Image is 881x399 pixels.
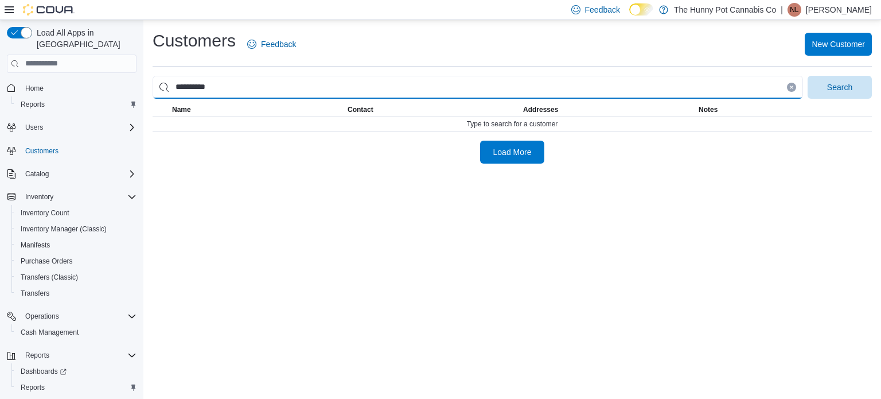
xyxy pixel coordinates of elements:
span: Catalog [25,169,49,179]
span: Dark Mode [629,16,630,16]
a: Reports [16,98,49,111]
a: Transfers [16,286,54,300]
span: Transfers (Classic) [16,270,137,284]
a: Dashboards [16,365,71,378]
div: Niki Lai [788,3,801,17]
span: Customers [21,144,137,158]
span: Inventory Manager (Classic) [16,222,137,236]
button: Clear input [787,83,796,92]
button: New Customer [805,33,872,56]
button: Transfers (Classic) [11,269,141,285]
span: Inventory Manager (Classic) [21,224,107,234]
span: Dashboards [16,365,137,378]
span: Type to search for a customer [467,119,558,129]
a: Cash Management [16,326,83,339]
button: Users [2,119,141,135]
span: New Customer [812,38,865,50]
button: Users [21,121,48,134]
a: Inventory Manager (Classic) [16,222,111,236]
span: Inventory Count [16,206,137,220]
span: Reports [21,348,137,362]
span: Load More [493,146,532,158]
span: Reports [16,381,137,394]
span: Dashboards [21,367,67,376]
button: Inventory [2,189,141,205]
span: Feedback [261,38,296,50]
span: Feedback [585,4,620,16]
button: Catalog [21,167,53,181]
p: [PERSON_NAME] [806,3,872,17]
button: Inventory [21,190,58,204]
button: Catalog [2,166,141,182]
a: Home [21,82,48,95]
span: Transfers [21,289,49,298]
span: Notes [699,105,718,114]
button: Reports [11,96,141,113]
span: Contact [348,105,373,114]
span: Operations [21,309,137,323]
span: Transfers (Classic) [21,273,78,282]
span: Users [21,121,137,134]
span: Cash Management [16,326,137,339]
h1: Customers [153,29,236,52]
a: Customers [21,144,63,158]
button: Purchase Orders [11,253,141,269]
button: Transfers [11,285,141,301]
button: Reports [21,348,54,362]
img: Cova [23,4,75,16]
span: Inventory [21,190,137,204]
span: Manifests [21,241,50,250]
button: Operations [2,308,141,324]
span: Reports [25,351,49,360]
span: Purchase Orders [16,254,137,268]
button: Inventory Manager (Classic) [11,221,141,237]
button: Inventory Count [11,205,141,221]
span: Inventory Count [21,208,69,218]
button: Customers [2,142,141,159]
input: Dark Mode [629,3,653,16]
span: Search [827,82,852,93]
a: Manifests [16,238,54,252]
span: NL [790,3,798,17]
button: Load More [480,141,544,164]
p: | [781,3,783,17]
span: Load All Apps in [GEOGRAPHIC_DATA] [32,27,137,50]
button: Search [808,76,872,99]
button: Cash Management [11,324,141,340]
p: The Hunny Pot Cannabis Co [674,3,776,17]
span: Inventory [25,192,53,202]
a: Feedback [243,33,301,56]
span: Reports [16,98,137,111]
span: Transfers [16,286,137,300]
span: Operations [25,312,59,321]
span: Addresses [523,105,558,114]
span: Home [21,81,137,95]
button: Reports [2,347,141,363]
span: Catalog [21,167,137,181]
span: Reports [21,383,45,392]
a: Purchase Orders [16,254,77,268]
a: Dashboards [11,363,141,379]
span: Customers [25,146,59,156]
a: Inventory Count [16,206,74,220]
button: Reports [11,379,141,396]
span: Cash Management [21,328,79,337]
span: Manifests [16,238,137,252]
button: Home [2,80,141,96]
a: Transfers (Classic) [16,270,83,284]
span: Purchase Orders [21,257,73,266]
button: Operations [21,309,64,323]
a: Reports [16,381,49,394]
span: Home [25,84,44,93]
button: Manifests [11,237,141,253]
span: Name [172,105,191,114]
span: Reports [21,100,45,109]
span: Users [25,123,43,132]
